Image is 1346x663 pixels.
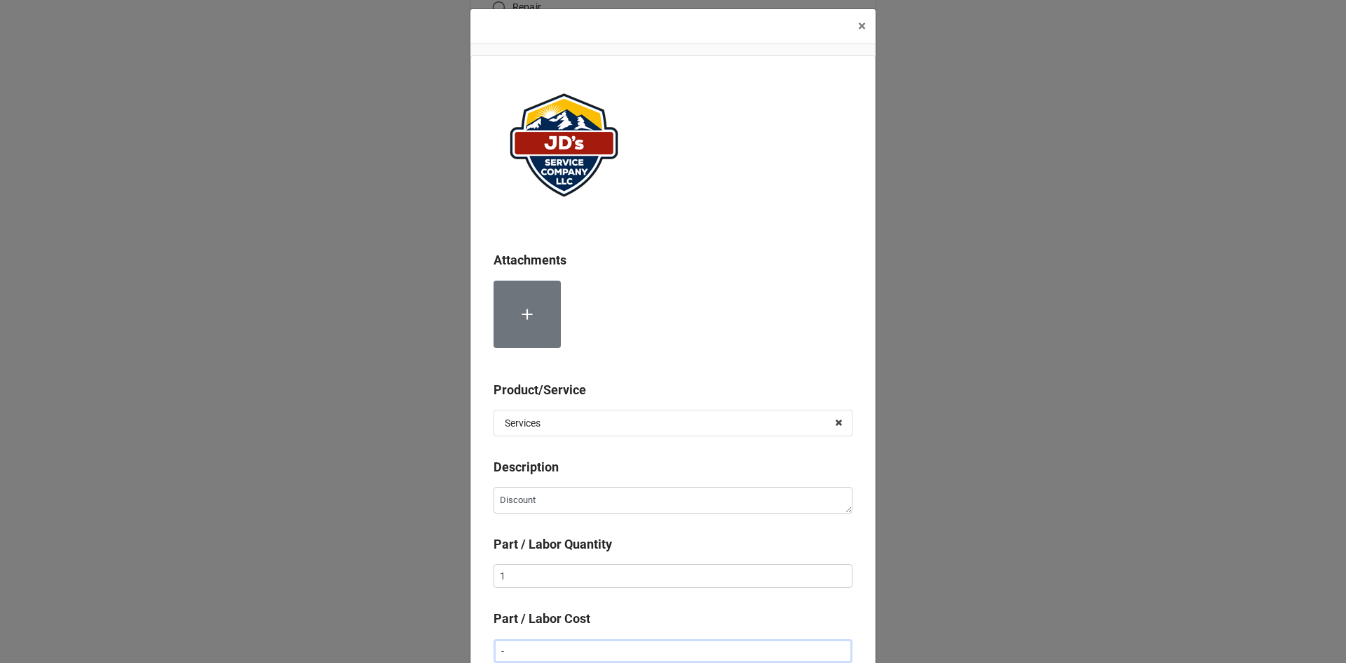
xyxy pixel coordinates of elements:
[494,457,559,477] label: Description
[494,79,634,212] img: user-attachments%2Flegacy%2Fextension-attachments%2FePqffAuANl%2FJDServiceCoLogo_website.png
[494,487,852,514] textarea: Discount
[494,535,612,554] label: Part / Labor Quantity
[494,380,586,400] label: Product/Service
[858,18,866,34] span: ×
[505,418,541,428] div: Services
[494,609,590,629] label: Part / Labor Cost
[494,250,566,270] label: Attachments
